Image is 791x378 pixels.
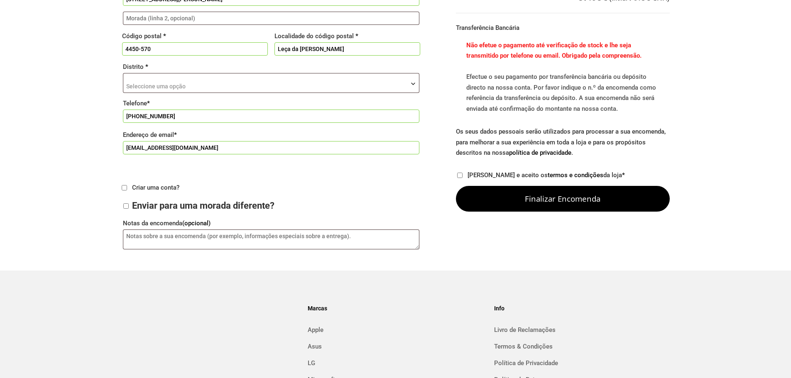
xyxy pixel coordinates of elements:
[494,356,669,370] a: Política de Privacidade
[308,340,483,353] a: Asus
[456,127,670,168] p: Os seus dados pessoais serão utilizados para processar a sua encomenda, para melhorar a sua exper...
[466,41,642,60] b: Não efetue o pagamento até verificação de stock e lhe seja transmitido por telefone ou email. Obr...
[308,323,483,337] a: Apple
[494,340,669,353] a: Termos & Condições
[308,302,483,315] h4: Marcas
[122,30,268,42] label: Código postal
[494,323,669,337] a: Livro de Reclamações
[123,12,420,25] input: Morada (linha 2, opcional)
[122,185,127,190] input: Criar uma conta?
[123,203,129,209] input: Enviar para uma morada diferente?
[494,302,669,315] h4: Info
[132,184,179,191] span: Criar uma conta?
[182,219,211,227] span: (opcional)
[509,149,571,156] a: política de privacidade
[126,83,186,90] span: Seleccione uma opção
[548,171,603,179] a: termos e condições
[123,61,420,73] label: Distrito
[132,200,274,211] span: Enviar para uma morada diferente?
[456,186,670,212] button: Finalizar encomenda
[308,356,483,370] a: LG
[468,171,625,179] label: [PERSON_NAME] e aceito os da loja
[123,129,420,141] label: Endereço de email
[462,40,664,115] p: Efectue o seu pagamento por transferência bancária ou depósito directo na nossa conta. Por favor ...
[274,30,420,42] label: Localidade do código postal
[123,217,420,229] label: Notas da encomenda
[123,73,420,93] span: Distrito
[456,24,519,32] label: Transferência Bancária
[123,97,420,110] label: Telefone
